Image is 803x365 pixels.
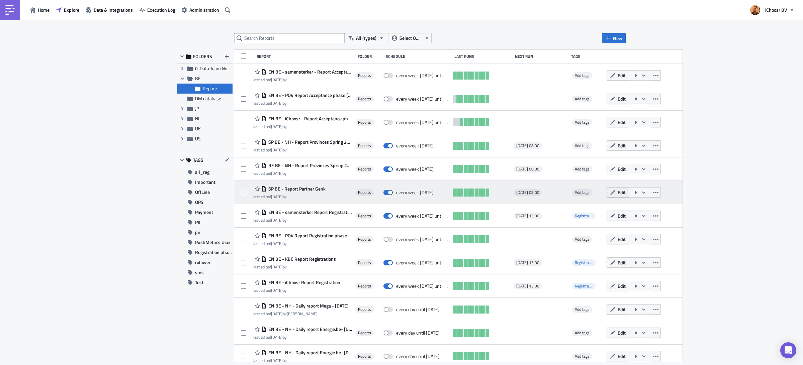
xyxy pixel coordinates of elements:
span: PushMetrics User [195,237,231,247]
span: Reports [358,143,371,148]
button: Edit [607,117,629,127]
span: Edit [618,259,626,266]
button: Edit [607,94,629,104]
span: Edit [618,306,626,313]
div: last edited by [253,264,336,269]
span: EN BE - NH - Daily report Energie.be- May 2025 KMO [267,350,352,356]
button: Execution Log [136,5,178,15]
span: Add tags [572,306,592,313]
span: Edit [618,119,626,126]
span: EN BE - POV Report Registration phase [267,233,347,239]
a: Home [27,5,53,15]
span: Registration phase [575,259,606,266]
span: OPS [195,197,203,207]
div: last edited by [253,241,347,246]
span: Reports [358,190,371,195]
span: DM database [195,95,221,102]
span: Select Owner [399,34,422,42]
span: Administration [189,6,219,13]
div: every week on Monday [396,166,434,172]
time: 2025-05-19T09:26:29Z [271,123,283,130]
img: Avatar [749,4,761,16]
div: last edited by [253,171,352,176]
span: Registration phase [195,247,233,257]
div: Last Runs [454,54,512,59]
span: Reports [358,354,371,359]
span: Add tags [575,142,590,149]
button: Edit [607,304,629,315]
time: 2025-07-28T09:49:00Z [271,194,283,200]
span: Registration phase [572,213,596,219]
span: Add tags [572,353,592,360]
time: 2025-09-09T07:08:51Z [271,287,283,293]
time: 2025-05-19T09:31:47Z [271,100,283,106]
span: 0. Data Team Notebooks & Reports [195,65,264,72]
time: 2025-05-06T13:36:39Z [271,147,283,153]
div: Next Run [515,54,568,59]
div: Folder [358,54,382,59]
span: Edit [618,72,626,79]
span: Add tags [575,353,590,359]
button: Important [177,177,233,187]
span: UK [195,125,201,132]
button: OffLine [177,187,233,197]
input: Search Reports [234,33,345,43]
span: Reports [203,85,218,92]
div: last edited by [253,194,326,199]
span: Add tags [575,306,590,313]
button: Data & Integrations [83,5,136,15]
span: OffLine [195,187,210,197]
button: PII [177,217,233,227]
button: Edit [607,187,629,198]
button: OPS [177,197,233,207]
time: 2025-05-06T13:36:13Z [271,170,283,176]
button: Edit [607,211,629,221]
time: 2025-05-21T08:07:37Z [271,357,283,364]
span: Edit [618,165,626,172]
button: Payment [177,207,233,217]
span: Edit [618,189,626,196]
span: Reports [358,330,371,336]
button: Administration [178,5,222,15]
span: Reports [358,237,371,242]
time: 2025-06-19T06:21:14Z [271,311,283,317]
span: EN BE - samensterker - Report Acceptance phase May 2025 [267,69,352,75]
div: every week on Monday until May 20, 2025 [396,236,449,242]
span: all_reg [195,167,209,177]
span: Payment [195,207,213,217]
time: 2025-04-07T06:32:56Z [271,334,283,340]
span: Home [38,6,50,13]
span: [DATE] 13:00 [516,260,539,265]
span: Execution Log [147,6,175,13]
span: [DATE] 08:00 [516,190,539,195]
span: Edit [618,329,626,336]
button: Edit [607,234,629,244]
button: rollover [177,257,233,267]
button: sms [177,267,233,277]
div: every day until April 7, 2025 [396,330,440,336]
button: Explore [53,5,83,15]
div: every week on Monday until July 1, 2025 [396,119,449,125]
span: Edit [618,353,626,360]
time: 2025-10-06T08:46:23Z [271,264,283,270]
div: last edited by [253,218,352,223]
span: Add tags [572,236,592,243]
time: 2025-05-19T09:28:07Z [271,240,283,247]
div: last edited by [253,335,352,340]
button: Edit [607,164,629,174]
div: last edited by [253,101,352,106]
span: EN BE - KBC Report Registrations [267,256,336,262]
span: NL [195,115,200,122]
span: RE BE - NH - Report Provinces Spring 2025 Installations West-Vlaanderen en Provincie Oost-Vlaanderen [267,162,352,168]
div: last edited by [253,77,352,82]
button: All (types) [345,33,388,43]
span: BE [195,75,201,82]
span: Important [195,177,215,187]
button: Registration phase [177,247,233,257]
span: EN BE - NH - Daily report Energie.be- February 2025 KMO [267,326,352,332]
span: Add tags [572,119,592,126]
span: Reports [358,120,371,125]
div: every week on Monday until October 22, 2025 [396,283,449,289]
button: Edit [607,328,629,338]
